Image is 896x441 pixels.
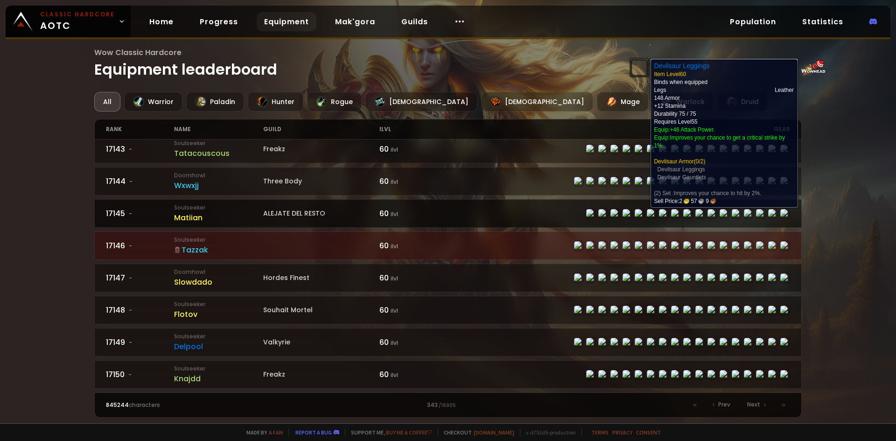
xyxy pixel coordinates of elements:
div: Three Body [263,176,379,186]
td: Requires Level 55 [654,118,794,205]
div: guild [263,119,379,139]
span: v. d752d5 - production [520,429,576,436]
small: ilvl [391,178,398,186]
span: (0/2) [654,158,705,165]
span: - [129,210,132,218]
div: All [94,92,120,112]
div: Tazzak [174,244,263,256]
div: 60 [379,208,448,219]
div: 17144 [106,175,175,187]
a: a fan [269,429,283,436]
a: 17147-DoomhowlSlowdadoHordes Finest60 ilvlitem-19984item-19159item-10774item-6136item-19127item-1... [94,264,802,292]
a: Devilsaur Leggings [658,166,705,173]
small: Soulseeker [174,364,263,373]
div: rank [106,119,175,139]
a: Statistics [795,12,851,31]
div: Sell Price: [654,197,794,205]
a: +46 Attack Power. [670,126,714,133]
span: 9 [706,197,716,205]
span: Equip: [654,134,785,149]
span: Made by [241,429,283,436]
span: Prev [718,400,730,409]
h1: Equipment leaderboard [94,47,802,81]
a: Improves your chance to hit by 2%. [674,190,761,196]
div: gear [448,119,790,139]
span: - [129,242,132,250]
div: 60 [379,336,448,348]
div: ALEJATE DEL RESTO [263,209,379,218]
span: - [128,371,132,379]
div: Slowdado [174,276,263,288]
div: Paladin [186,92,244,112]
div: Freakz [263,370,379,379]
small: Soulseeker [174,139,263,147]
span: +12 Stamina [654,103,686,109]
div: name [174,119,263,139]
div: Knajdd [174,373,263,385]
small: Soulseeker [174,236,263,244]
span: Item Level 60 [654,71,686,77]
span: - [129,177,133,186]
div: [DEMOGRAPHIC_DATA] [481,92,593,112]
div: Mage [597,92,649,112]
a: Improves your chance to get a critical strike by 1%. [654,134,785,149]
small: Classic Hardcore [40,10,115,19]
div: 60 [379,304,448,316]
td: Binds when equipped Durability 75 / 75 [654,62,794,118]
a: Mak'gora [328,12,383,31]
div: ilvl [379,119,448,139]
div: Rogue [307,92,362,112]
small: ilvl [391,339,398,347]
a: Terms [591,429,609,436]
a: 17150-SoulseekerKnajddFreakz60 ilvlitem-16677item-15411item-13116item-148item-18530item-16680item... [94,360,802,389]
span: 148 Armor [654,95,679,101]
a: Guilds [394,12,435,31]
a: Devilsaur Gauntlets [658,174,707,181]
a: 17144-DoomhowlWxwxjjThree Body60 ilvlitem-18526item-18317item-18681item-6096item-14626item-13956i... [94,167,802,196]
a: Buy me a coffee [386,429,432,436]
div: 17148 [106,304,175,316]
div: 17145 [106,208,175,219]
span: - [129,338,132,347]
span: (2) Set : [654,190,761,196]
div: 60 [379,143,448,155]
a: Population [722,12,784,31]
a: 17145-SoulseekerMatiianALEJATE DEL RESTO60 ilvlitem-13404item-17044item-13116item-17742item-16713... [94,199,802,228]
small: Soulseeker [174,300,263,308]
small: Soulseeker [174,203,263,212]
span: Support me, [345,429,432,436]
span: 57 [691,197,704,205]
small: / 16905 [439,402,456,409]
a: Classic HardcoreAOTC [6,6,131,37]
a: 17146-SoulseekerTazzak60 ilvlitem-3075item-20037item-15812item-6096item-19682item-16802item-19683... [94,231,802,260]
div: [DEMOGRAPHIC_DATA] [365,92,477,112]
a: Report a bug [295,429,332,436]
div: Hordes Finest [263,273,379,283]
small: ilvl [391,371,398,379]
span: 2 [679,197,689,205]
div: 17147 [106,272,175,284]
span: - [129,145,132,154]
div: 343 [277,401,619,409]
div: Tatacouscous [174,147,263,159]
small: ilvl [391,307,398,315]
div: Valkyrie [263,337,379,347]
div: 17143 [106,143,175,155]
div: 17146 [106,240,175,252]
small: ilvl [391,274,398,282]
small: Doomhowl [174,268,263,276]
span: AOTC [40,10,115,33]
a: [DOMAIN_NAME] [474,429,514,436]
div: Matiian [174,212,263,224]
small: ilvl [391,146,398,154]
td: Legs [654,86,686,94]
a: Devilsaur Armor [654,158,693,165]
small: Soulseeker [174,332,263,341]
div: Wxwxjj [174,180,263,191]
a: 17143-SoulseekerTatacouscousFreakz60 ilvlitem-21317item-7722item-10774item-148item-10784item-1912... [94,135,802,163]
small: ilvl [391,210,398,218]
div: characters [106,401,277,409]
div: 17149 [106,336,175,348]
a: 17148-SoulseekerFlotovSouhait Mortel60 ilvlitem-22718item-15411item-12927item-14637item-20216item... [94,296,802,324]
div: Delpool [174,341,263,352]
